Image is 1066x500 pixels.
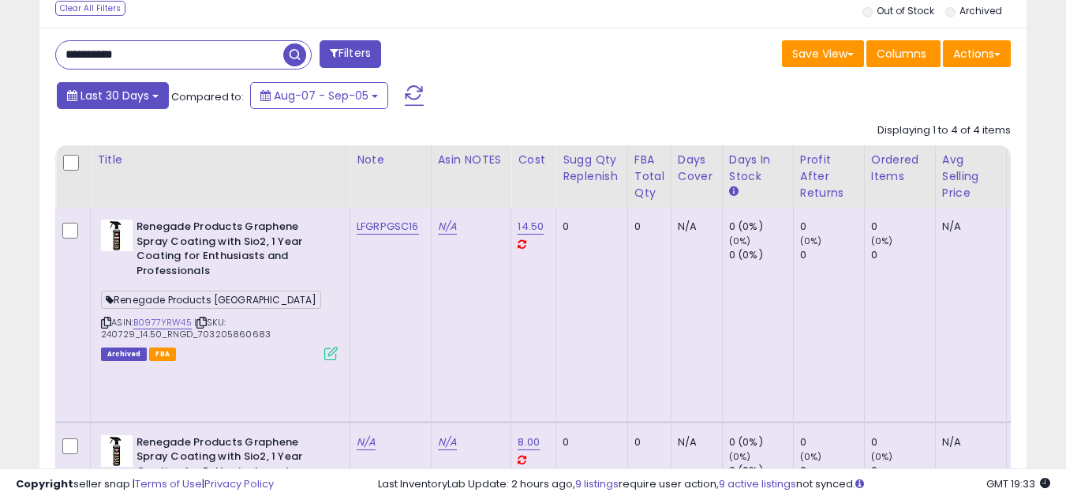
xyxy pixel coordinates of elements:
[871,235,893,247] small: (0%)
[556,145,628,208] th: Please note that this number is a calculation based on your required days of coverage and your ve...
[135,476,202,491] a: Terms of Use
[575,476,619,491] a: 9 listings
[438,434,457,450] a: N/A
[729,152,787,185] div: Days In Stock
[942,435,994,449] div: N/A
[678,220,710,234] div: N/A
[871,220,935,234] div: 0
[866,40,941,67] button: Columns
[800,450,822,463] small: (0%)
[800,435,864,449] div: 0
[877,46,926,62] span: Columns
[678,435,710,449] div: N/A
[149,348,176,361] span: FBA
[563,435,615,449] div: 0
[634,435,659,449] div: 0
[634,220,659,234] div: 0
[563,220,615,234] div: 0
[729,450,751,463] small: (0%)
[97,152,343,168] div: Title
[357,152,425,168] div: Note
[357,434,376,450] a: N/A
[101,291,321,309] span: Renegade Products [GEOGRAPHIC_DATA]
[871,435,935,449] div: 0
[986,476,1050,491] span: 2025-10-6 19:33 GMT
[942,152,1000,201] div: Avg Selling Price
[800,235,822,247] small: (0%)
[438,152,505,168] div: Asin NOTES
[871,248,935,262] div: 0
[274,88,368,103] span: Aug-07 - Sep-05
[518,219,544,235] a: 14.50
[357,219,419,235] a: LFGRPGSC16
[729,235,751,247] small: (0%)
[871,450,893,463] small: (0%)
[719,476,796,491] a: 9 active listings
[204,476,274,491] a: Privacy Policy
[55,1,125,16] div: Clear All Filters
[320,40,381,68] button: Filters
[729,248,793,262] div: 0 (0%)
[877,4,934,17] label: Out of Stock
[16,477,274,492] div: seller snap | |
[250,82,388,109] button: Aug-07 - Sep-05
[800,248,864,262] div: 0
[518,152,549,168] div: Cost
[101,316,271,340] span: | SKU: 240729_14.50_RNGD_703205860683
[959,4,1002,17] label: Archived
[634,152,664,201] div: FBA Total Qty
[438,219,457,235] a: N/A
[877,123,1011,138] div: Displaying 1 to 4 of 4 items
[57,82,169,109] button: Last 30 Days
[431,145,511,208] th: CSV column name: cust_attr_1_ Asin NOTES
[80,88,149,103] span: Last 30 Days
[137,435,328,498] b: Renegade Products Graphene Spray Coating with Sio2, 1 Year Coating for Enthusiasts and Professionals
[518,434,540,450] a: 8.00
[133,316,192,329] a: B0977YRW45
[101,220,133,251] img: 41krIkiIrzS._SL40_.jpg
[101,348,147,361] span: Listings that have been deleted from Seller Central
[943,40,1011,67] button: Actions
[800,152,858,201] div: Profit After Returns
[101,435,133,467] img: 41krIkiIrzS._SL40_.jpg
[782,40,864,67] button: Save View
[942,220,994,234] div: N/A
[871,152,929,185] div: Ordered Items
[729,435,793,449] div: 0 (0%)
[171,89,244,104] span: Compared to:
[378,477,1050,492] div: Last InventoryLab Update: 2 hours ago, require user action, not synced.
[16,476,73,491] strong: Copyright
[800,220,864,234] div: 0
[137,220,328,282] b: Renegade Products Graphene Spray Coating with Sio2, 1 Year Coating for Enthusiasts and Professionals
[563,152,621,185] div: Sugg Qty Replenish
[729,220,793,234] div: 0 (0%)
[729,185,739,199] small: Days In Stock.
[101,220,338,359] div: ASIN:
[678,152,716,185] div: Days Cover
